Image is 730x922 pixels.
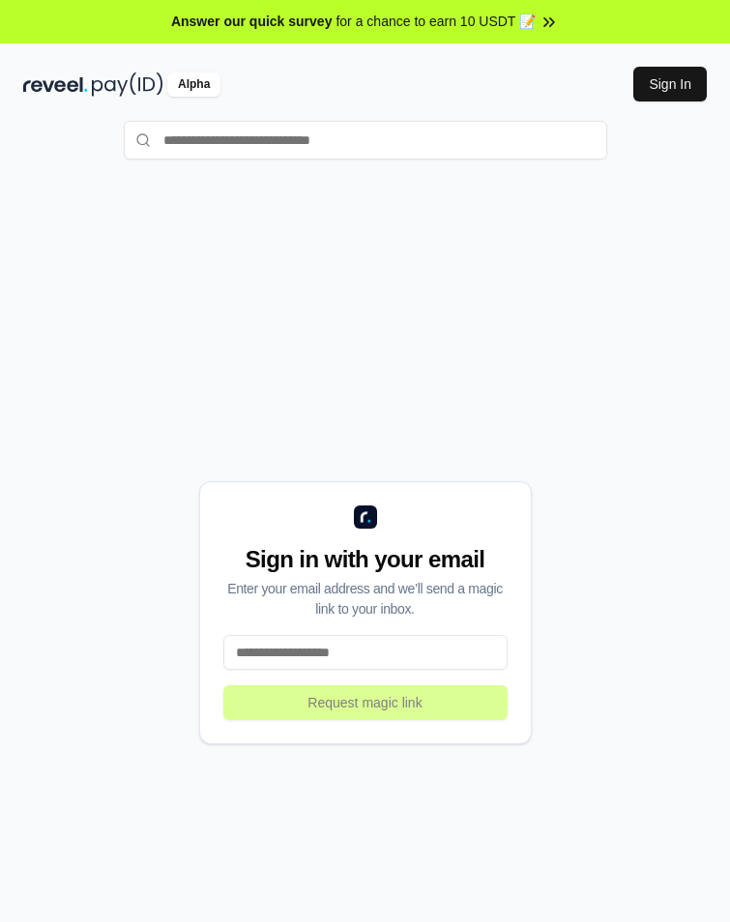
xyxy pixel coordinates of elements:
[171,12,333,32] span: Answer our quick survey
[167,72,220,97] div: Alpha
[223,579,508,619] div: Enter your email address and we’ll send a magic link to your inbox.
[23,72,88,97] img: reveel_dark
[92,72,163,97] img: pay_id
[223,544,508,575] div: Sign in with your email
[354,505,377,529] img: logo_small
[633,67,707,101] button: Sign In
[336,12,536,32] span: for a chance to earn 10 USDT 📝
